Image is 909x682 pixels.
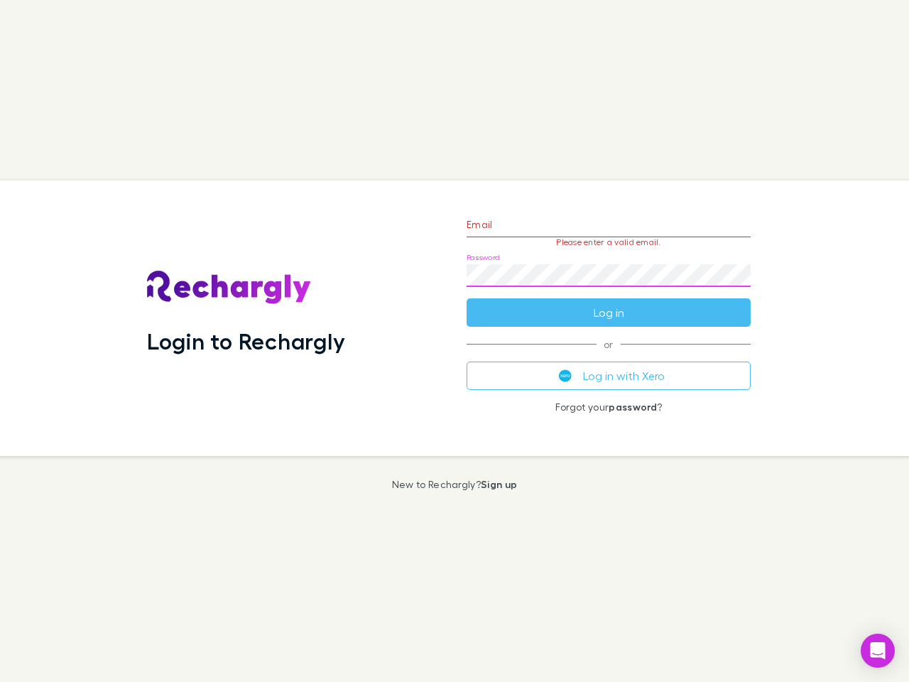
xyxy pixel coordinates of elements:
[559,369,572,382] img: Xero's logo
[392,479,518,490] p: New to Rechargly?
[467,237,751,247] p: Please enter a valid email.
[861,634,895,668] div: Open Intercom Messenger
[147,328,345,354] h1: Login to Rechargly
[467,362,751,390] button: Log in with Xero
[481,478,517,490] a: Sign up
[467,401,751,413] p: Forgot your ?
[609,401,657,413] a: password
[467,252,500,263] label: Password
[467,298,751,327] button: Log in
[147,271,312,305] img: Rechargly's Logo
